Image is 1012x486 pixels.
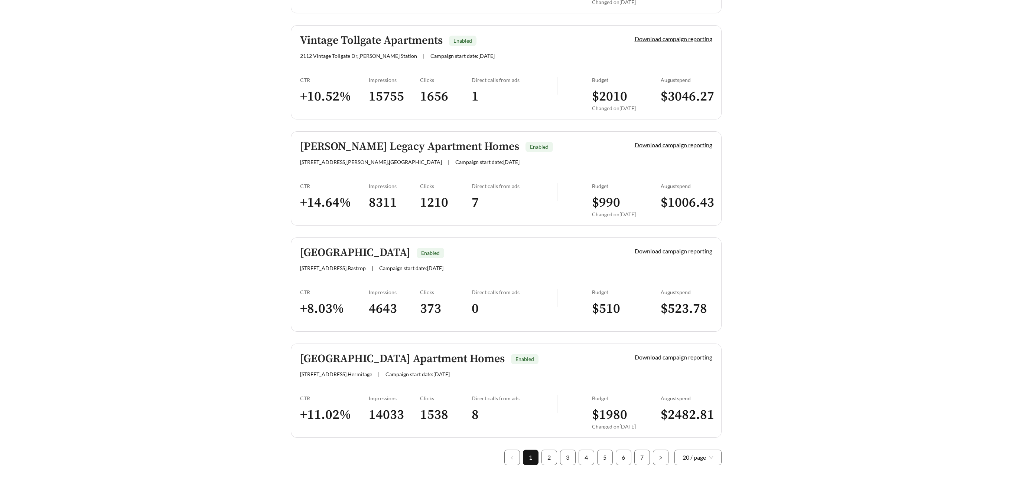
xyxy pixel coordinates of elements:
[510,456,514,460] span: left
[635,354,712,361] a: Download campaign reporting
[592,211,661,217] div: Changed on [DATE]
[448,159,449,165] span: |
[661,183,712,189] div: August spend
[661,194,712,211] h3: $ 1006.43
[523,450,538,465] li: 1
[300,407,369,423] h3: + 11.02 %
[579,450,594,465] a: 4
[674,450,722,465] div: Page Size
[372,265,373,271] span: |
[472,395,557,401] div: Direct calls from ads
[653,450,668,465] li: Next Page
[598,450,612,465] a: 5
[472,88,557,105] h3: 1
[300,159,442,165] span: [STREET_ADDRESS][PERSON_NAME] , [GEOGRAPHIC_DATA]
[592,301,661,317] h3: $ 510
[430,53,495,59] span: Campaign start date: [DATE]
[472,194,557,211] h3: 7
[369,395,420,401] div: Impressions
[635,35,712,42] a: Download campaign reporting
[472,407,557,423] h3: 8
[530,144,549,150] span: Enabled
[592,194,661,211] h3: $ 990
[300,371,372,377] span: [STREET_ADDRESS] , Hermitage
[592,77,661,83] div: Budget
[472,77,557,83] div: Direct calls from ads
[557,77,558,95] img: line
[523,450,538,465] a: 1
[300,265,366,271] span: [STREET_ADDRESS] , Bastrop
[661,301,712,317] h3: $ 523.78
[300,35,443,47] h5: Vintage Tollgate Apartments
[300,88,369,105] h3: + 10.52 %
[560,450,576,465] li: 3
[420,395,472,401] div: Clicks
[635,247,712,255] a: Download campaign reporting
[661,88,712,105] h3: $ 3046.27
[300,301,369,317] h3: + 8.03 %
[300,289,369,295] div: CTR
[369,407,420,423] h3: 14033
[592,407,661,423] h3: $ 1980
[653,450,668,465] button: right
[557,395,558,413] img: line
[541,450,557,465] li: 2
[592,88,661,105] h3: $ 2010
[542,450,557,465] a: 2
[616,450,631,465] li: 6
[592,183,661,189] div: Budget
[379,265,443,271] span: Campaign start date: [DATE]
[504,450,520,465] li: Previous Page
[291,237,722,332] a: [GEOGRAPHIC_DATA]Enabled[STREET_ADDRESS],Bastrop|Campaign start date:[DATE]Download campaign repo...
[300,53,417,59] span: 2112 Vintage Tollgate Dr , [PERSON_NAME] Station
[369,301,420,317] h3: 4643
[634,450,650,465] li: 7
[661,407,712,423] h3: $ 2482.81
[378,371,380,377] span: |
[472,183,557,189] div: Direct calls from ads
[420,289,472,295] div: Clicks
[592,289,661,295] div: Budget
[557,183,558,201] img: line
[300,395,369,401] div: CTR
[291,344,722,438] a: [GEOGRAPHIC_DATA] Apartment HomesEnabled[STREET_ADDRESS],Hermitage|Campaign start date:[DATE]Down...
[420,301,472,317] h3: 373
[557,289,558,307] img: line
[661,77,712,83] div: August spend
[369,289,420,295] div: Impressions
[420,183,472,189] div: Clicks
[453,37,472,44] span: Enabled
[369,194,420,211] h3: 8311
[635,141,712,148] a: Download campaign reporting
[455,159,520,165] span: Campaign start date: [DATE]
[300,183,369,189] div: CTR
[420,88,472,105] h3: 1656
[369,88,420,105] h3: 15755
[421,250,440,256] span: Enabled
[661,395,712,401] div: August spend
[597,450,613,465] li: 5
[616,450,631,465] a: 6
[291,131,722,226] a: [PERSON_NAME] Legacy Apartment HomesEnabled[STREET_ADDRESS][PERSON_NAME],[GEOGRAPHIC_DATA]|Campai...
[423,53,424,59] span: |
[420,407,472,423] h3: 1538
[635,450,650,465] a: 7
[369,77,420,83] div: Impressions
[420,77,472,83] div: Clicks
[300,247,410,259] h5: [GEOGRAPHIC_DATA]
[683,450,713,465] span: 20 / page
[300,194,369,211] h3: + 14.64 %
[472,301,557,317] h3: 0
[300,353,505,365] h5: [GEOGRAPHIC_DATA] Apartment Homes
[472,289,557,295] div: Direct calls from ads
[515,356,534,362] span: Enabled
[560,450,575,465] a: 3
[300,141,519,153] h5: [PERSON_NAME] Legacy Apartment Homes
[592,395,661,401] div: Budget
[504,450,520,465] button: left
[658,456,663,460] span: right
[300,77,369,83] div: CTR
[579,450,594,465] li: 4
[592,423,661,430] div: Changed on [DATE]
[661,289,712,295] div: August spend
